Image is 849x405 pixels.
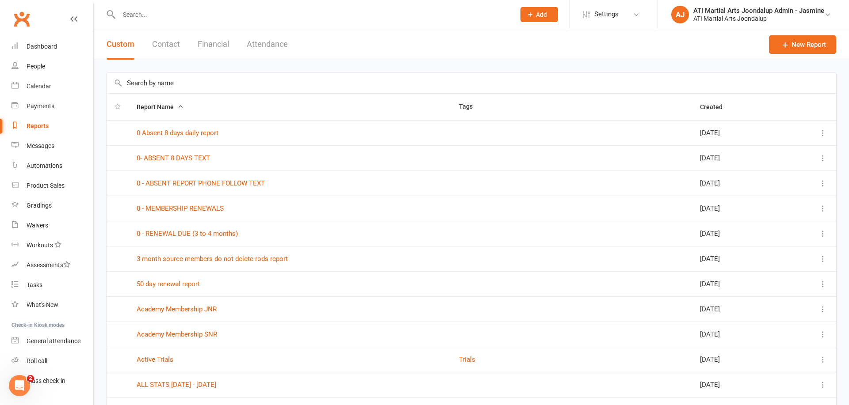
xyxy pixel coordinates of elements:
[116,8,509,21] input: Search...
[27,242,53,249] div: Workouts
[27,182,65,189] div: Product Sales
[459,354,475,365] button: Trials
[152,29,180,60] button: Contact
[693,7,824,15] div: ATI Martial Arts Joondalup Admin - Jasmine
[692,170,785,196] td: [DATE]
[11,37,93,57] a: Dashboard
[27,43,57,50] div: Dashboard
[769,35,836,54] a: New Report
[27,301,58,308] div: What's New
[9,375,30,396] iframe: Intercom live chat
[692,196,785,221] td: [DATE]
[11,235,93,255] a: Workouts
[536,11,547,18] span: Add
[27,375,34,382] span: 2
[11,96,93,116] a: Payments
[27,357,47,364] div: Roll call
[198,29,229,60] button: Financial
[692,221,785,246] td: [DATE]
[137,102,184,112] button: Report Name
[137,179,265,187] a: 0 - ABSENT REPORT PHONE FOLLOW TEXT
[247,29,288,60] button: Attendance
[27,122,49,129] div: Reports
[11,295,93,315] a: What's New
[700,102,732,112] button: Created
[27,222,48,229] div: Waivers
[594,4,619,24] span: Settings
[137,204,224,212] a: 0 - MEMBERSHIP RENEWALS
[27,63,45,70] div: People
[692,120,785,145] td: [DATE]
[671,6,689,23] div: AJ
[692,145,785,170] td: [DATE]
[692,347,785,372] td: [DATE]
[27,162,62,169] div: Automations
[27,83,51,90] div: Calendar
[27,377,65,384] div: Class check-in
[700,103,732,110] span: Created
[27,281,42,288] div: Tasks
[137,255,288,263] a: 3 month source members do not delete rods report
[11,176,93,196] a: Product Sales
[11,255,93,275] a: Assessments
[11,196,93,216] a: Gradings
[137,280,200,288] a: 50 day renewal report
[27,337,80,344] div: General attendance
[451,94,692,120] th: Tags
[11,136,93,156] a: Messages
[692,322,785,347] td: [DATE]
[27,142,54,149] div: Messages
[137,356,173,363] a: Active Trials
[107,73,836,93] input: Search by name
[11,371,93,391] a: Class kiosk mode
[692,246,785,271] td: [DATE]
[11,57,93,76] a: People
[137,154,210,162] a: 0- ABSENT 8 DAYS TEXT
[692,372,785,397] td: [DATE]
[11,156,93,176] a: Automations
[27,102,54,110] div: Payments
[11,116,93,136] a: Reports
[137,305,217,313] a: Academy Membership JNR
[692,271,785,296] td: [DATE]
[137,330,217,338] a: Academy Membership SNR
[107,29,134,60] button: Custom
[11,351,93,371] a: Roll call
[137,381,216,389] a: ALL STATS [DATE] - [DATE]
[137,230,238,238] a: 0 - RENEWAL DUE (3 to 4 months)
[11,275,93,295] a: Tasks
[11,216,93,235] a: Waivers
[137,103,184,110] span: Report Name
[692,296,785,322] td: [DATE]
[11,76,93,96] a: Calendar
[11,331,93,351] a: General attendance kiosk mode
[520,7,558,22] button: Add
[137,129,218,137] a: 0 Absent 8 days daily report
[693,15,824,23] div: ATI Martial Arts Joondalup
[11,8,33,30] a: Clubworx
[27,261,70,269] div: Assessments
[27,202,52,209] div: Gradings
